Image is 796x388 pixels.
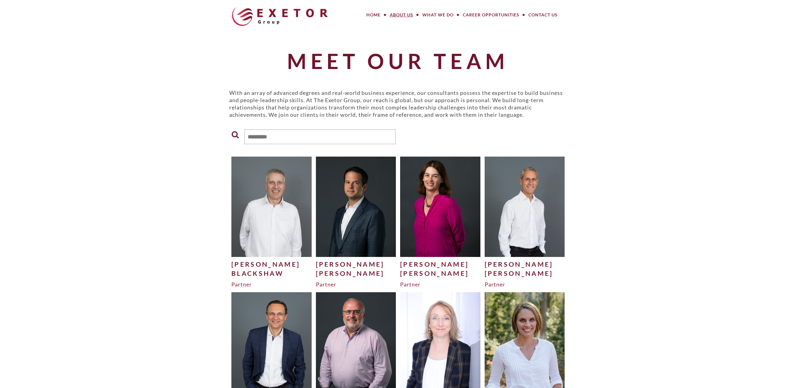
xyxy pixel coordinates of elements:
div: [PERSON_NAME] [316,269,396,278]
a: Career Opportunities [458,9,524,21]
p: With an array of advanced degrees and real-world business experience, our consultants possess the... [229,89,567,118]
div: Partner [316,281,396,288]
a: About Us [385,9,418,21]
div: Partner [485,281,565,288]
div: Blackshaw [231,269,312,278]
a: [PERSON_NAME][PERSON_NAME]Partner [485,157,565,288]
div: [PERSON_NAME] [485,260,565,269]
div: [PERSON_NAME] [485,269,565,278]
div: [PERSON_NAME] [400,260,480,269]
div: [PERSON_NAME] [231,260,312,269]
a: Contact Us [524,9,562,21]
img: Craig-Mitchell-Website-500x625.jpg [485,157,565,257]
img: Philipp-Ebert_edited-1-500x625.jpg [316,157,396,257]
div: Partner [400,281,480,288]
a: Home [362,9,385,21]
a: [PERSON_NAME][PERSON_NAME]Partner [400,157,480,288]
img: Dave-Blackshaw-for-website2-500x625.jpg [231,157,312,257]
a: [PERSON_NAME]BlackshawPartner [231,157,312,288]
img: Julie-H-500x625.jpg [400,157,480,257]
img: The Exetor Group [232,7,328,26]
a: What We Do [418,9,458,21]
div: Partner [231,281,312,288]
h1: Meet Our Team [229,50,567,72]
div: [PERSON_NAME] [316,260,396,269]
a: [PERSON_NAME][PERSON_NAME]Partner [316,157,396,288]
div: [PERSON_NAME] [400,269,480,278]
